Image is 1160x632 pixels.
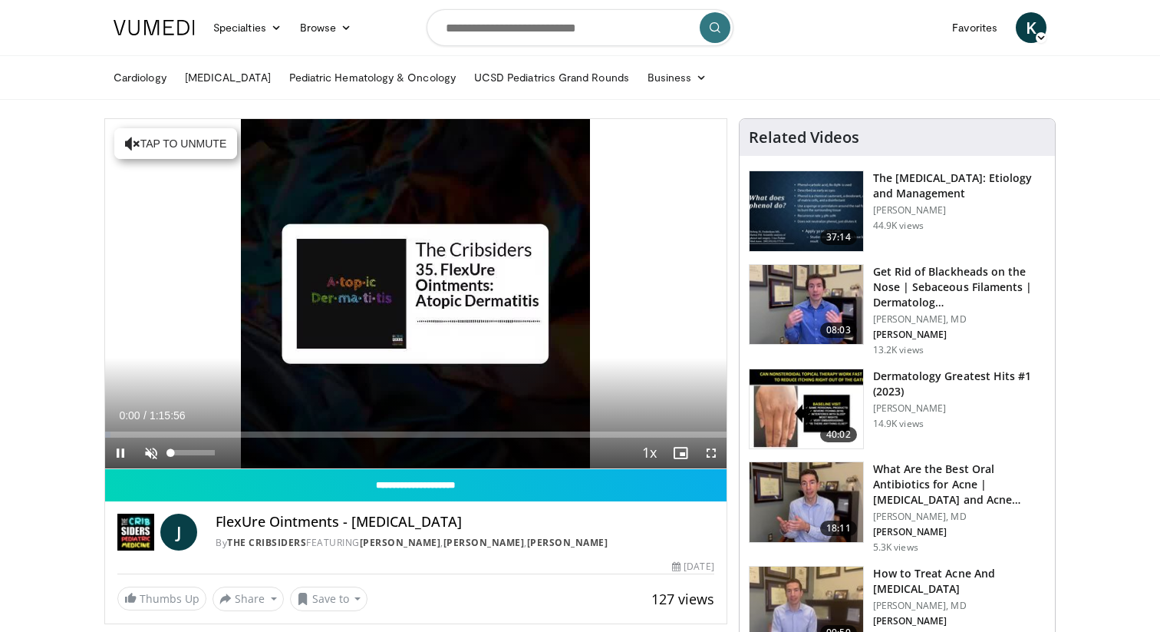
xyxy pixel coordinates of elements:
[873,369,1046,399] h3: Dermatology Greatest Hits #1 (2023)
[213,587,284,611] button: Share
[360,536,441,549] a: [PERSON_NAME]
[873,204,1046,217] p: [PERSON_NAME]
[873,170,1046,201] h3: The [MEDICAL_DATA]: Etiology and Management
[465,62,638,93] a: UCSD Pediatrics Grand Rounds
[665,438,696,468] button: Enable picture-in-picture mode
[227,536,306,549] a: The Cribsiders
[105,432,727,438] div: Progress Bar
[873,264,1046,310] h3: Get Rid of Blackheads on the Nose | Sebaceous Filaments | Dermatolog…
[651,590,714,608] span: 127 views
[136,438,166,468] button: Unmute
[160,514,197,551] a: J
[634,438,665,468] button: Playback Rate
[117,514,154,551] img: The Cribsiders
[873,526,1046,538] p: [PERSON_NAME]
[749,462,1046,554] a: 18:11 What Are the Best Oral Antibiotics for Acne | [MEDICAL_DATA] and Acne… [PERSON_NAME], MD [P...
[117,587,206,610] a: Thumbs Up
[820,323,857,338] span: 08:03
[114,20,195,35] img: VuMedi Logo
[749,369,1046,450] a: 40:02 Dermatology Greatest Hits #1 (2023) [PERSON_NAME] 14.9K views
[749,128,859,147] h4: Related Videos
[873,344,924,356] p: 13.2K views
[216,514,714,531] h4: FlexUre Ointments - [MEDICAL_DATA]
[873,615,1046,627] p: [PERSON_NAME]
[1016,12,1046,43] a: K
[873,220,924,232] p: 44.9K views
[820,427,857,442] span: 40:02
[672,560,713,574] div: [DATE]
[170,450,214,455] div: Volume Level
[105,119,727,469] video-js: Video Player
[750,171,863,251] img: c5af237d-e68a-4dd3-8521-77b3daf9ece4.150x105_q85_crop-smart_upscale.jpg
[216,536,714,550] div: By FEATURING , ,
[873,329,1046,341] p: [PERSON_NAME]
[290,587,368,611] button: Save to
[427,9,733,46] input: Search topics, interventions
[638,62,717,93] a: Business
[105,438,136,468] button: Pause
[873,462,1046,508] h3: What Are the Best Oral Antibiotics for Acne | [MEDICAL_DATA] and Acne…
[143,409,147,422] span: /
[204,12,291,43] a: Specialties
[750,462,863,542] img: cd394936-f734-46a2-a1c5-7eff6e6d7a1f.150x105_q85_crop-smart_upscale.jpg
[873,566,1046,597] h3: How to Treat Acne And [MEDICAL_DATA]
[291,12,361,43] a: Browse
[873,600,1046,612] p: [PERSON_NAME], MD
[527,536,608,549] a: [PERSON_NAME]
[280,62,465,93] a: Pediatric Hematology & Oncology
[749,264,1046,356] a: 08:03 Get Rid of Blackheads on the Nose | Sebaceous Filaments | Dermatolog… [PERSON_NAME], MD [PE...
[820,521,857,536] span: 18:11
[873,418,924,430] p: 14.9K views
[749,170,1046,252] a: 37:14 The [MEDICAL_DATA]: Etiology and Management [PERSON_NAME] 44.9K views
[176,62,280,93] a: [MEDICAL_DATA]
[750,369,863,449] img: 167f4955-2110-4677-a6aa-4d4647c2ca19.150x105_q85_crop-smart_upscale.jpg
[873,541,918,554] p: 5.3K views
[873,511,1046,523] p: [PERSON_NAME], MD
[943,12,1007,43] a: Favorites
[104,62,176,93] a: Cardiology
[443,536,525,549] a: [PERSON_NAME]
[820,230,857,245] span: 37:14
[119,409,140,422] span: 0:00
[750,265,863,345] img: 54dc8b42-62c8-44d6-bda4-e2b4e6a7c56d.150x105_q85_crop-smart_upscale.jpg
[873,313,1046,326] p: [PERSON_NAME], MD
[150,409,186,422] span: 1:15:56
[873,402,1046,415] p: [PERSON_NAME]
[114,128,237,159] button: Tap to unmute
[696,438,727,468] button: Fullscreen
